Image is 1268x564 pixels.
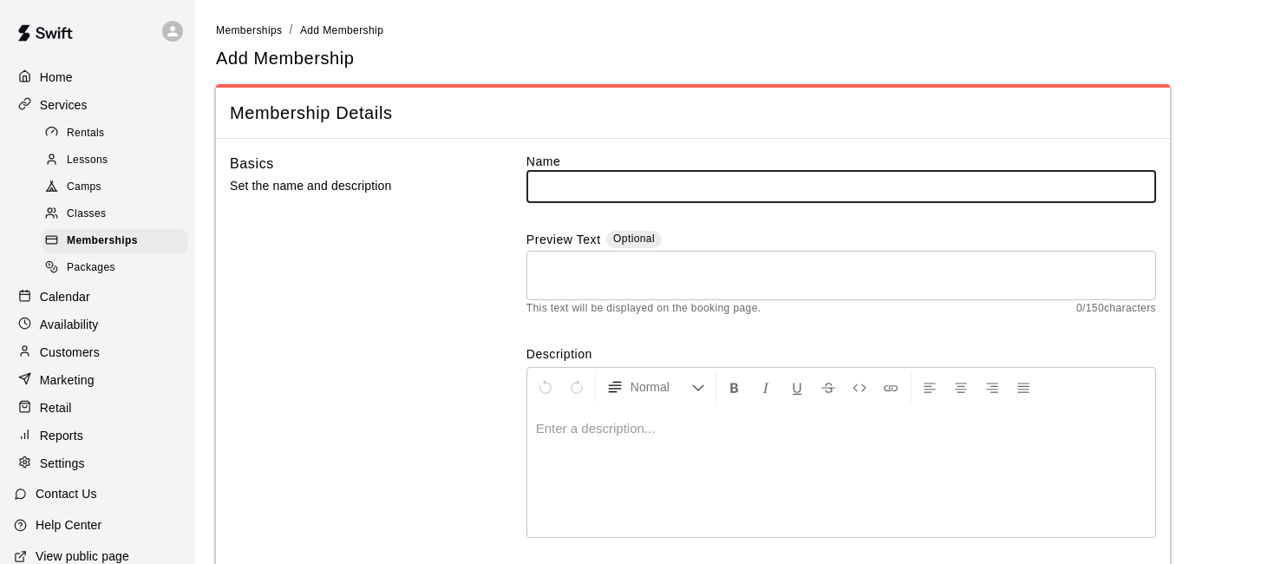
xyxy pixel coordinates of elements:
li: / [289,21,292,39]
div: Memberships [42,229,188,253]
p: Set the name and description [230,175,471,197]
span: Memberships [216,24,282,36]
a: Availability [14,312,181,338]
p: Calendar [40,288,90,305]
a: Customers [14,339,181,365]
span: Packages [67,259,115,277]
span: Camps [67,179,101,196]
div: Packages [42,256,188,280]
span: Add Membership [300,24,383,36]
a: Classes [42,201,195,228]
a: Camps [42,174,195,201]
p: Services [40,96,88,114]
h5: Add Membership [216,47,355,70]
button: Insert Code [845,371,874,403]
a: Settings [14,450,181,476]
div: Rentals [42,121,188,146]
button: Format Italics [751,371,781,403]
button: Redo [562,371,592,403]
a: Home [14,64,181,90]
a: Calendar [14,284,181,310]
button: Insert Link [876,371,905,403]
p: Help Center [36,516,101,534]
p: Contact Us [36,485,97,502]
p: Reports [40,427,83,444]
div: Classes [42,202,188,226]
a: Marketing [14,367,181,393]
label: Preview Text [526,231,601,251]
span: 0 / 150 characters [1076,300,1156,318]
p: Settings [40,455,85,472]
span: Optional [613,233,655,245]
a: Retail [14,395,181,421]
span: Normal [631,378,691,396]
a: Lessons [42,147,195,174]
p: Marketing [40,371,95,389]
span: Membership Details [230,102,1156,125]
button: Left Align [915,371,944,403]
a: Memberships [216,23,282,36]
p: Retail [40,399,72,416]
button: Format Strikethrough [814,371,843,403]
p: Customers [40,344,100,361]
a: Services [14,92,181,118]
label: Name [526,153,1156,170]
p: Home [40,69,73,86]
a: Packages [42,255,195,282]
a: Rentals [42,120,195,147]
span: Memberships [67,233,138,250]
span: Lessons [67,152,108,169]
button: Formatting Options [599,371,712,403]
button: Justify Align [1009,371,1038,403]
div: Lessons [42,148,188,173]
div: Camps [42,175,188,200]
span: This text will be displayed on the booking page. [526,300,761,318]
button: Right Align [977,371,1007,403]
label: Description [526,345,1156,363]
h6: Basics [230,153,274,175]
button: Format Bold [720,371,749,403]
span: Rentals [67,125,105,142]
button: Format Underline [782,371,812,403]
span: Classes [67,206,106,223]
button: Center Align [946,371,976,403]
a: Reports [14,423,181,449]
a: Memberships [42,228,195,255]
button: Undo [531,371,560,403]
p: Availability [40,316,99,333]
nav: breadcrumb [216,21,1247,40]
